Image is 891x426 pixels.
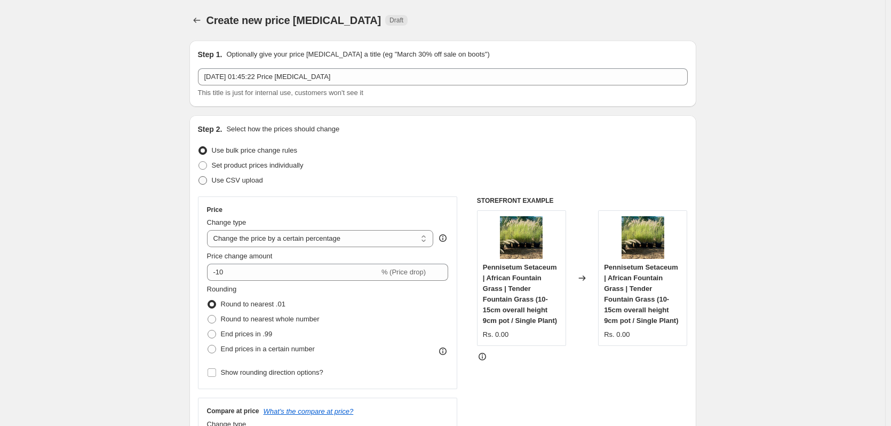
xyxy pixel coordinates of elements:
p: Optionally give your price [MEDICAL_DATA] a title (eg "March 30% off sale on boots") [226,49,489,60]
span: Pennisetum Setaceum | African Fountain Grass | Tender Fountain Grass (10-15cm overall height 9cm ... [604,263,678,325]
span: This title is just for internal use, customers won't see it [198,89,363,97]
h2: Step 1. [198,49,222,60]
p: Select how the prices should change [226,124,339,135]
span: Round to nearest .01 [221,300,285,308]
span: Set product prices individually [212,161,304,169]
span: Price change amount [207,252,273,260]
span: End prices in .99 [221,330,273,338]
h3: Price [207,206,222,214]
span: Use CSV upload [212,176,263,184]
span: Pennisetum Setaceum | African Fountain Grass | Tender Fountain Grass (10-15cm overall height 9cm ... [483,263,557,325]
span: Create new price [MEDICAL_DATA] [206,14,381,26]
h2: Step 2. [198,124,222,135]
span: Round to nearest whole number [221,315,320,323]
div: help [437,233,448,243]
h3: Compare at price [207,407,259,415]
h6: STOREFRONT EXAMPLE [477,196,688,205]
span: Use bulk price change rules [212,146,297,154]
div: Rs. 0.00 [483,329,508,340]
span: End prices in a certain number [221,345,315,353]
button: What's the compare at price? [264,407,354,415]
input: -15 [207,264,379,281]
button: Price change jobs [189,13,204,28]
span: Show rounding direction options? [221,368,323,376]
span: Draft [389,16,403,25]
span: Change type [207,218,246,226]
img: https_3A_2F_2Fi0.wp.com_2Fwww.greensouq.ae_2Fwp-content_2Fuploads_2F2024_2F11_2Fimg_1148-1-scaled... [622,216,664,259]
span: % (Price drop) [381,268,426,276]
div: Rs. 0.00 [604,329,630,340]
img: https_3A_2F_2Fi0.wp.com_2Fwww.greensouq.ae_2Fwp-content_2Fuploads_2F2024_2F11_2Fimg_1148-1-scaled... [500,216,543,259]
input: 30% off holiday sale [198,68,688,85]
span: Rounding [207,285,237,293]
